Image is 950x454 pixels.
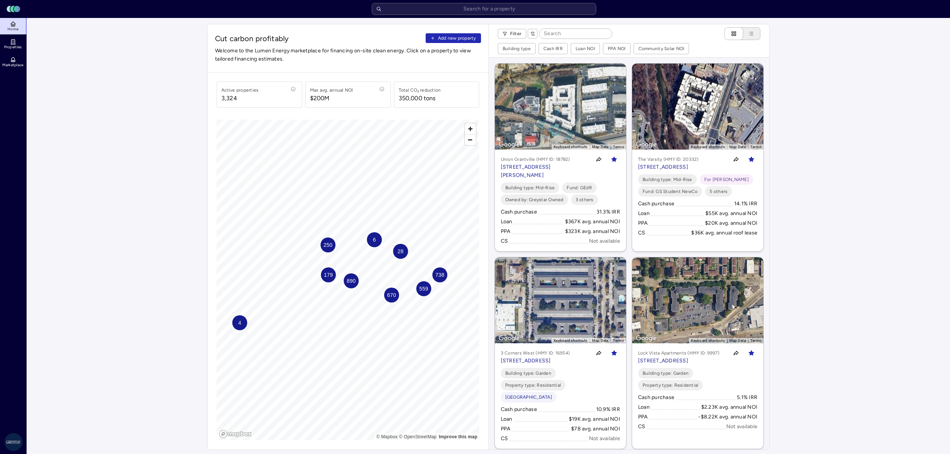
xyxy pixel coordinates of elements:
[638,200,674,208] div: Cash purchase
[638,156,699,163] p: The Varsity (HMY ID: 20332)
[387,291,396,299] span: 670
[737,393,757,402] div: 5.1% IRR
[398,247,404,255] span: 28
[501,156,588,163] p: Union Grantville (HMY ID: 18782)
[539,29,612,39] input: Search
[465,123,476,134] button: Zoom in
[347,277,356,285] span: 890
[704,176,749,183] span: For [PERSON_NAME]
[501,163,588,180] p: [STREET_ADDRESS][PERSON_NAME]
[691,229,757,237] div: $36K avg. annual roof lease
[603,43,630,54] button: PPA NOI
[399,86,441,94] div: Total CO₂ reduction
[571,194,598,205] button: 3 others
[505,369,551,377] span: Building type: Garden
[367,232,382,247] div: Map marker
[505,184,555,191] span: Building type: Mid-Rise
[565,218,620,226] div: $367K avg. annual NOI
[597,208,620,216] div: 31.3% IRR
[643,381,699,389] span: Property type: Residential
[399,94,436,103] div: 350,000 tons
[643,188,698,195] span: Fund: GS Student NewCo
[324,241,332,249] span: 250
[608,347,620,359] button: Toggle favorite
[745,153,757,165] button: Toggle favorite
[638,349,719,357] p: Lock Vista Apartments (HMY ID: 9997)
[571,43,600,54] button: Loan NOI
[501,227,511,236] div: PPA
[505,196,564,203] span: Owned by: Greystar Owned
[372,3,596,15] input: Search for a property
[576,45,595,52] div: Loan NOI
[426,33,481,43] a: Add new property
[384,288,399,303] div: Map marker
[634,43,689,54] button: Community Solar NOI
[638,423,646,431] div: CS
[221,86,258,94] div: Active properties
[571,425,620,433] div: $78 avg. annual NOI
[376,434,398,439] a: Mapbox
[576,196,594,203] span: 3 others
[638,219,648,227] div: PPA
[539,43,567,54] button: Cash IRR
[705,209,757,218] div: $55K avg. annual NOI
[232,315,247,330] div: Map marker
[543,45,563,52] div: Cash IRR
[215,47,481,63] span: Welcome to the Lumen Energy marketplace for financing on-site clean energy. Click on a property t...
[589,435,620,443] div: Not available
[501,218,512,226] div: Loan
[432,267,447,282] div: Map marker
[589,237,620,245] div: Not available
[638,403,650,411] div: Loan
[439,434,477,439] a: Map feedback
[726,423,757,431] div: Not available
[501,435,508,443] div: CS
[501,425,511,433] div: PPA
[495,64,626,251] a: MapUnion Grantville (HMY ID: 18782)[STREET_ADDRESS][PERSON_NAME]Toggle favoriteBuilding type: Mid...
[569,415,620,423] div: $19K avg. annual NOI
[465,135,476,145] span: Zoom out
[565,227,620,236] div: $323K avg. annual NOI
[638,45,684,52] div: Community Solar NOI
[501,405,537,414] div: Cash purchase
[321,267,336,282] div: Map marker
[567,184,592,191] span: Fund: GEdR
[310,94,353,103] span: $200M
[501,349,570,357] p: 3 Corners West (HMY ID: 16954)
[399,434,437,439] a: OpenStreetMap
[217,120,479,440] canvas: Map
[219,430,252,438] a: Mapbox logo
[419,285,428,293] span: 559
[393,244,408,259] div: Map marker
[503,45,531,52] div: Building type
[321,237,335,252] div: Map marker
[638,393,674,402] div: Cash purchase
[745,347,757,359] button: Toggle favorite
[438,34,476,42] span: Add new property
[724,27,743,40] button: Cards view
[435,271,444,279] span: 738
[501,357,570,365] p: [STREET_ADDRESS]
[705,186,732,197] button: 5 others
[734,200,757,208] div: 14.1% IRR
[310,86,353,94] div: Max avg. annual NOI
[4,433,22,451] img: Greystar AS
[221,94,258,103] span: 3,324
[498,43,535,54] button: Building type
[7,27,18,31] span: Home
[698,413,757,421] div: -$8.22K avg. annual NOI
[596,405,620,414] div: 10.9% IRR
[501,415,512,423] div: Loan
[4,45,22,49] span: Properties
[608,153,620,165] button: Toggle favorite
[373,236,376,244] span: 6
[510,30,522,37] span: Filter
[643,176,692,183] span: Building type: Mid-Rise
[215,33,423,44] span: Cut carbon profitably
[705,219,757,227] div: $20K avg. annual NOI
[2,63,23,67] span: Marketplace
[238,319,241,327] span: 4
[638,209,650,218] div: Loan
[710,188,727,195] span: 5 others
